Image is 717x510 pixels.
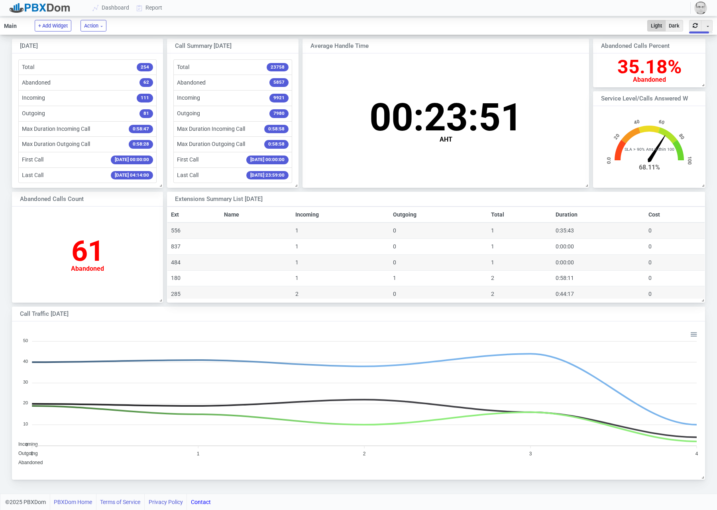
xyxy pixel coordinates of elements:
span: [DATE] 23:59:00 [246,171,289,180]
td: 0:35:43 [552,223,645,238]
span: [DATE] 00:00:00 [111,156,153,164]
div: Abandoned [617,77,682,83]
div: Abandoned Calls Count [20,195,141,204]
text: 0.0 [606,157,612,163]
div: [DATE] [20,41,141,51]
div: Service Level/Calls Answered within [601,94,688,103]
span: 254 [137,63,153,72]
li: Max Duration Outgoing Call [18,136,157,152]
span: Incoming [18,441,38,447]
li: Outgoing [18,106,157,122]
li: First Call [173,152,292,168]
span: 23758 [267,63,289,72]
li: Max Duration Outgoing Call [173,136,292,152]
a: PBXDom Home [54,494,92,510]
span: Abandoned [18,460,43,465]
tspan: 0 [31,451,33,457]
td: 0 [645,270,705,286]
span: 0:58:28 [129,140,153,149]
td: 0 [645,286,705,302]
td: 837 [167,239,220,255]
td: 1 [487,254,552,270]
a: Privacy Policy [149,494,183,510]
tspan: 4 [695,451,698,457]
li: Incoming [18,90,157,106]
tspan: 1 [197,451,200,457]
span: 5857 [269,78,289,87]
button: Dark [665,20,683,32]
button: Light [647,20,666,32]
button: Action [81,20,106,32]
a: Report [133,0,166,15]
td: 285 [167,286,220,302]
th: Incoming [292,207,390,223]
li: Last Call [173,167,292,183]
li: Incoming [173,90,292,106]
text: 100 [687,156,692,164]
div: ©2025 PBXDom [5,494,211,510]
div: Menu [690,330,697,337]
th: Total [487,207,552,223]
text: 68.11% [639,163,660,171]
a: Terms of Service [100,494,140,510]
tspan: 0 [26,442,28,447]
td: 0:44:17 [552,286,645,302]
th: Outgoing [390,207,488,223]
li: Max Duration Incoming Call [18,121,157,137]
td: 0:58:11 [552,270,645,286]
tspan: 30 [23,380,28,384]
span: 111 [137,94,153,102]
a: Contact [191,494,211,510]
span: 0:58:58 [264,140,289,149]
img: 59815a3c8890a36c254578057cc7be37 [694,2,707,14]
td: 556 [167,223,220,238]
text: 80 [678,133,686,141]
tspan: 3 [529,451,532,457]
span: 9921 [269,94,289,102]
span: Outgoing [18,451,38,456]
span: 61 [71,234,104,268]
span: 81 [139,109,153,118]
th: Ext [167,207,220,223]
td: 1 [292,239,390,255]
span: 00:23:51 [369,95,523,140]
li: Last Call [18,167,157,183]
text: 60 [658,118,665,126]
span: [DATE] 00:00:00 [246,156,289,164]
th: Cost [645,207,705,223]
td: 1 [487,239,552,255]
td: 180 [167,270,220,286]
span: 0:58:47 [129,125,153,134]
div: Abandoned Calls Percent [601,41,688,51]
tspan: 10 [23,421,28,426]
button: + Add Widget [35,20,71,32]
span: [DATE] 04:14:00 [111,171,153,180]
text: 20 [613,133,621,141]
td: 1 [390,270,488,286]
td: 0:00:00 [552,254,645,270]
span: 35.18% [617,55,682,78]
th: Name [220,207,291,223]
div: Call Traffic [DATE] [20,309,629,319]
span: 7980 [269,109,289,118]
td: 2 [487,270,552,286]
div: Extensions Summary List [DATE] [175,195,645,204]
li: Outgoing [173,106,292,122]
tspan: 50 [23,338,28,343]
li: Abandoned [173,75,292,91]
text: 40 [633,118,640,126]
td: 0 [390,286,488,302]
td: 0 [645,254,705,270]
li: Total [18,59,157,75]
span: SLA > 90% Ans within 100 [593,146,705,153]
td: 1 [292,223,390,238]
td: 0 [390,223,488,238]
tspan: 2 [363,451,366,457]
span: 0:58:58 [264,125,289,134]
td: 1 [292,254,390,270]
td: 1 [292,270,390,286]
div: Call Summary [DATE] [175,41,279,51]
td: 1 [487,223,552,238]
a: Dashboard [89,0,133,15]
th: Duration [552,207,645,223]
